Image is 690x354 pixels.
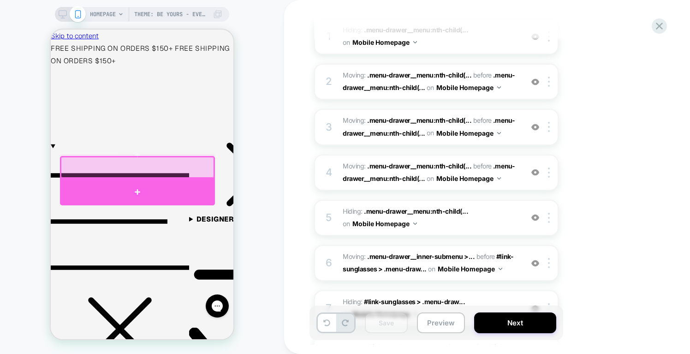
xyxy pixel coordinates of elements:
button: Mobile Homepage [436,81,501,94]
img: crossed eye [531,33,539,41]
span: .menu-drawer__menu:nth-child(... [367,162,471,170]
img: crossed eye [531,168,539,176]
button: Save [365,312,408,333]
img: down arrow [499,268,502,270]
button: Mobile Homepage [436,172,501,185]
img: down arrow [497,132,501,134]
div: 2 [324,72,333,91]
span: before [473,162,492,170]
button: Mobile Homepage [352,217,417,230]
span: .menu-drawer__inner-submenu >... [367,252,475,260]
span: on [343,36,350,48]
div: 3 [324,118,333,137]
span: before [476,252,495,260]
img: close [548,213,550,223]
img: crossed eye [531,259,539,267]
div: 5 [324,209,333,227]
span: on [427,82,434,93]
iframe: Gorgias live chat messenger [150,262,183,291]
img: crossed eye [531,305,539,312]
span: Moving: [343,114,518,139]
span: Hiding : [343,205,518,230]
img: close [548,303,550,313]
img: crossed eye [531,214,539,222]
button: Preview [417,312,465,333]
span: .menu-drawer__menu:nth-child(... [364,207,468,215]
div: 6 [324,254,333,272]
img: down arrow [497,177,501,180]
img: crossed eye [531,78,539,86]
span: before [473,71,492,79]
div: 4 [324,163,333,182]
img: crossed eye [531,123,539,131]
img: close [548,77,550,87]
button: Next [474,312,556,333]
img: down arrow [413,222,417,225]
span: #link-sunglasses > .menu-draw... [364,298,465,306]
img: close [548,31,550,42]
span: on [427,127,434,138]
img: close [548,168,550,178]
span: on [427,173,434,184]
span: .menu-drawer__menu:nth-child(... [343,162,515,182]
span: .menu-drawer__menu:nth-child(... [367,71,471,79]
button: Mobile Homepage [436,126,501,140]
span: HOMEPAGE [90,7,116,22]
div: 1 [324,27,333,46]
span: on [343,218,350,229]
span: Hiding : [343,24,518,49]
span: Moving: [343,251,518,276]
span: before [473,116,492,124]
div: 7 [324,299,333,318]
img: down arrow [497,86,501,89]
span: Theme: Be Yours - Evergreen v1 + CRO s1 [134,7,208,22]
span: Moving: [343,160,518,185]
span: on [428,263,435,275]
img: close [548,258,550,268]
img: close [548,122,550,132]
span: .menu-drawer__menu:nth-child(... [367,116,471,124]
img: down arrow [413,41,417,43]
span: Hiding : [343,296,518,321]
button: Mobile Homepage [438,262,502,276]
span: .menu-drawer__menu:nth-child(... [364,26,468,34]
span: Moving: [343,69,518,94]
button: Mobile Homepage [352,36,417,49]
